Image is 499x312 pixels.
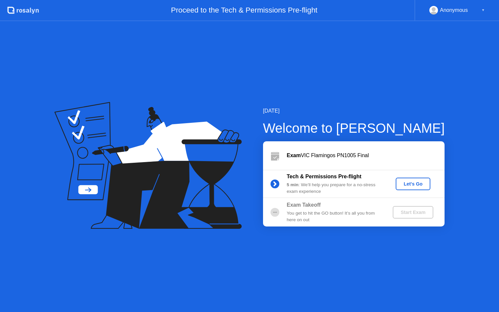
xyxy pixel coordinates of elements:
button: Start Exam [393,206,433,219]
button: Let's Go [396,178,430,190]
div: Start Exam [395,210,431,215]
div: ▼ [482,6,485,15]
div: Welcome to [PERSON_NAME] [263,118,445,138]
div: Anonymous [440,6,468,15]
div: VIC Flamingos PN1005 Final [287,152,445,159]
div: : We’ll help you prepare for a no-stress exam experience [287,182,382,195]
b: 5 min [287,182,299,187]
b: Tech & Permissions Pre-flight [287,174,361,179]
div: [DATE] [263,107,445,115]
b: Exam Takeoff [287,202,321,208]
b: Exam [287,153,301,158]
div: You get to hit the GO button! It’s all you from here on out [287,210,382,224]
div: Let's Go [398,181,428,187]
